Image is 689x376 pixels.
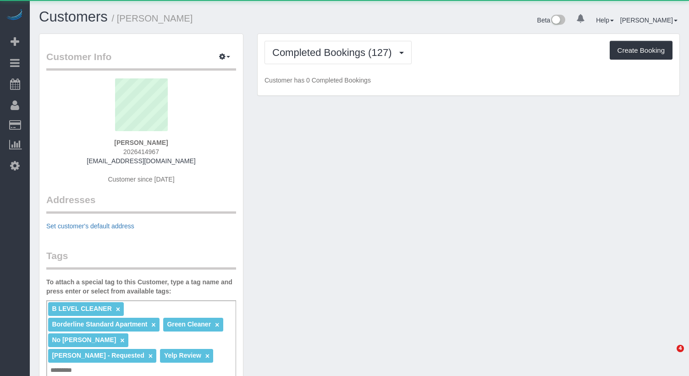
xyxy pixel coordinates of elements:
[272,47,396,58] span: Completed Bookings (127)
[265,41,412,64] button: Completed Bookings (127)
[52,305,111,312] span: B LEVEL CLEANER
[215,321,219,329] a: ×
[52,321,147,328] span: Borderline Standard Apartment
[537,17,566,24] a: Beta
[120,337,124,344] a: ×
[46,222,134,230] a: Set customer's default address
[205,352,209,360] a: ×
[39,9,108,25] a: Customers
[550,15,565,27] img: New interface
[167,321,211,328] span: Green Cleaner
[52,336,116,343] span: No [PERSON_NAME]
[596,17,614,24] a: Help
[87,157,195,165] a: [EMAIL_ADDRESS][DOMAIN_NAME]
[610,41,672,60] button: Create Booking
[123,148,159,155] span: 2026414967
[114,139,168,146] strong: [PERSON_NAME]
[6,9,24,22] img: Automaid Logo
[46,50,236,71] legend: Customer Info
[164,352,201,359] span: Yelp Review
[116,305,120,313] a: ×
[265,76,672,85] p: Customer has 0 Completed Bookings
[108,176,174,183] span: Customer since [DATE]
[151,321,155,329] a: ×
[112,13,193,23] small: / [PERSON_NAME]
[46,277,236,296] label: To attach a special tag to this Customer, type a tag name and press enter or select from availabl...
[620,17,678,24] a: [PERSON_NAME]
[46,249,236,270] legend: Tags
[677,345,684,352] span: 4
[52,352,144,359] span: [PERSON_NAME] - Requested
[658,345,680,367] iframe: Intercom live chat
[149,352,153,360] a: ×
